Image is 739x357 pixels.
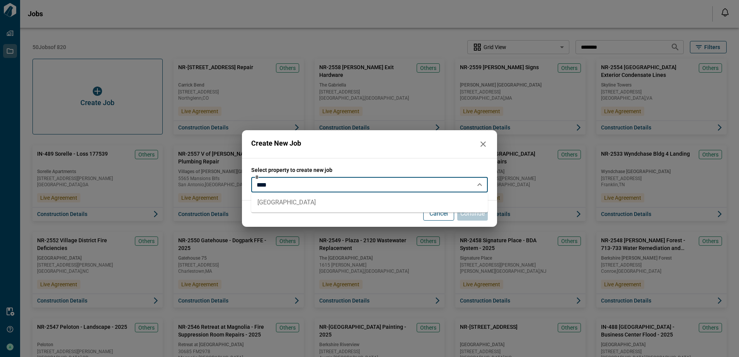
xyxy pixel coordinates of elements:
li: [GEOGRAPHIC_DATA] [251,195,488,209]
button: Cancel [423,207,454,221]
span: Create New Job [251,139,301,149]
p: Continue [460,209,485,218]
p: Cancel [429,209,448,218]
span: Select property to create new job [251,166,488,174]
button: Close [474,179,485,190]
button: Continue [457,207,488,221]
